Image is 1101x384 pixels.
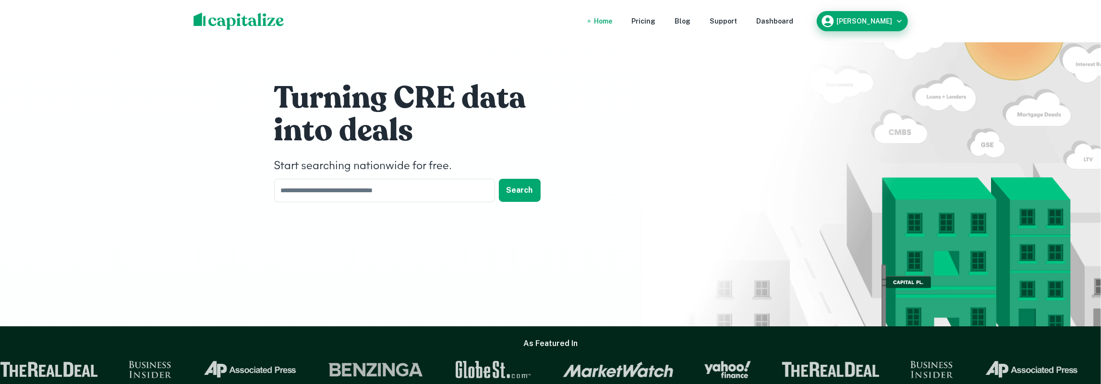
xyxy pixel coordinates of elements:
h4: Start searching nationwide for free. [274,158,562,175]
img: Associated Press [194,361,289,378]
img: ai-illustration.webp [641,40,1101,367]
h1: into deals [274,111,562,150]
a: Support [710,16,738,26]
img: capitalize-logo.png [194,12,284,30]
img: Benzinga [320,361,416,378]
img: Business Insider [121,361,164,378]
a: Dashboard [757,16,794,26]
iframe: Chat Widget [1053,307,1101,353]
img: Associated Press [977,361,1071,378]
button: [PERSON_NAME] [817,11,908,31]
img: Market Watch [555,361,665,378]
img: Yahoo Finance [696,361,743,378]
img: GlobeSt [447,361,524,378]
a: Blog [675,16,691,26]
img: The Real Deal [774,362,872,377]
h1: Turning CRE data [274,79,562,117]
img: Business Insider [903,361,946,378]
a: Home [594,16,613,26]
button: Search [499,179,541,202]
h6: [PERSON_NAME] [837,18,893,25]
a: Pricing [632,16,656,26]
h6: As Featured In [523,338,578,349]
